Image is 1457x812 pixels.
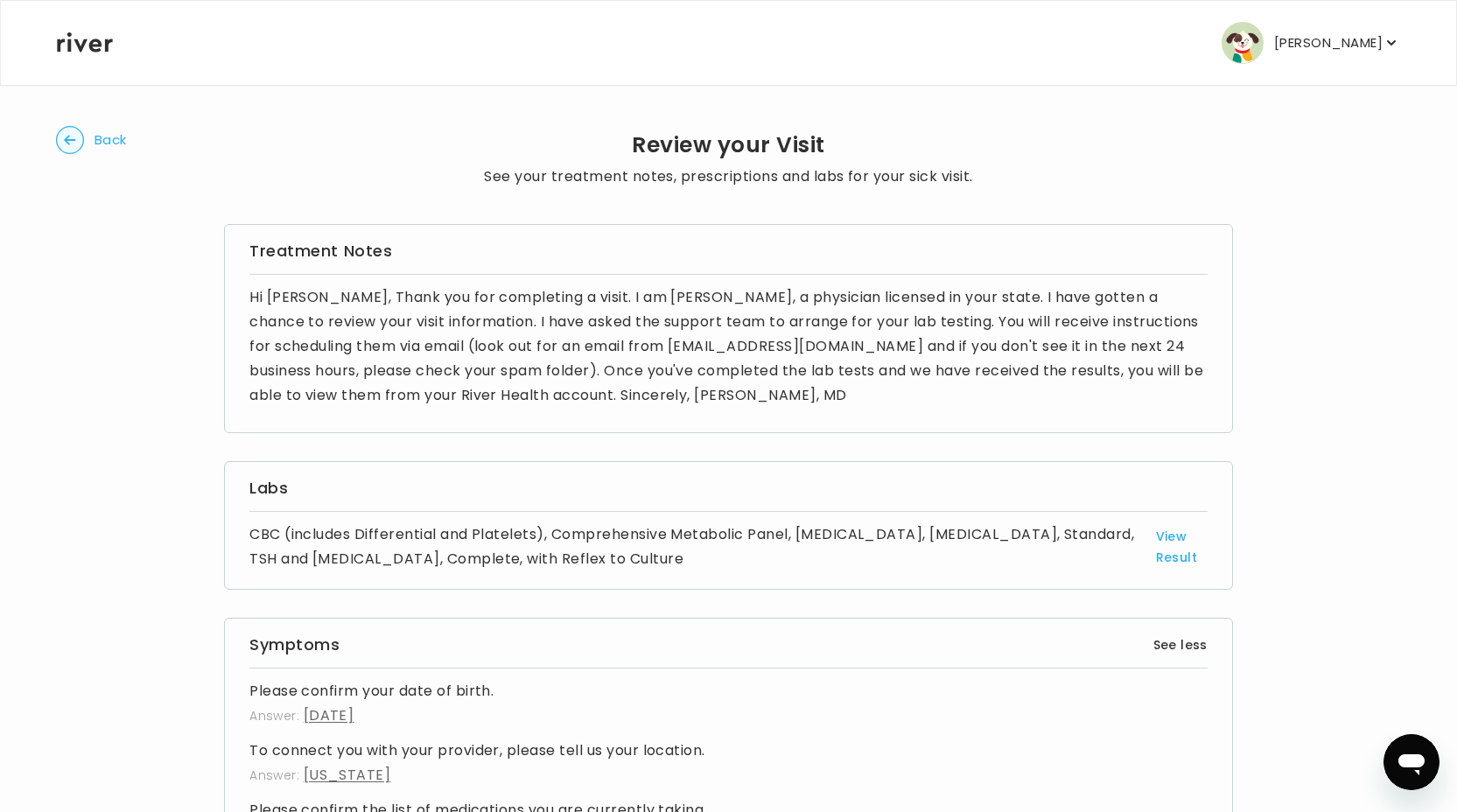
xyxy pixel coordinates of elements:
h4: CBC (includes Differential and Platelets), Comprehensive Metabolic Panel, [MEDICAL_DATA], [MEDICA... [249,522,1145,571]
span: Back [95,128,127,152]
a: View Result [1156,526,1208,568]
p: Hi [PERSON_NAME], Thank you for completing a visit. I am [PERSON_NAME], a physician licensed in y... [249,285,1208,408]
span: Answer: [249,766,299,784]
button: user avatar[PERSON_NAME] [1222,22,1400,64]
p: See your treatment notes, prescriptions and labs for your sick visit. [484,164,972,189]
h4: Please confirm your date of birth. [249,679,1208,703]
iframe: Button to launch messaging window [1383,734,1439,790]
p: [PERSON_NAME] [1274,31,1383,55]
span: [DATE] [304,705,354,725]
h3: Labs [249,476,1208,500]
span: [US_STATE] [304,765,391,785]
h3: Treatment Notes [249,239,1208,263]
span: Answer: [249,707,299,724]
h3: Symptoms [249,633,340,657]
button: Back [56,126,127,154]
h2: Review your Visit [484,133,972,157]
button: See less [1153,634,1208,655]
img: user avatar [1222,22,1264,64]
h4: To connect you with your provider, please tell us your location. [249,738,1208,763]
